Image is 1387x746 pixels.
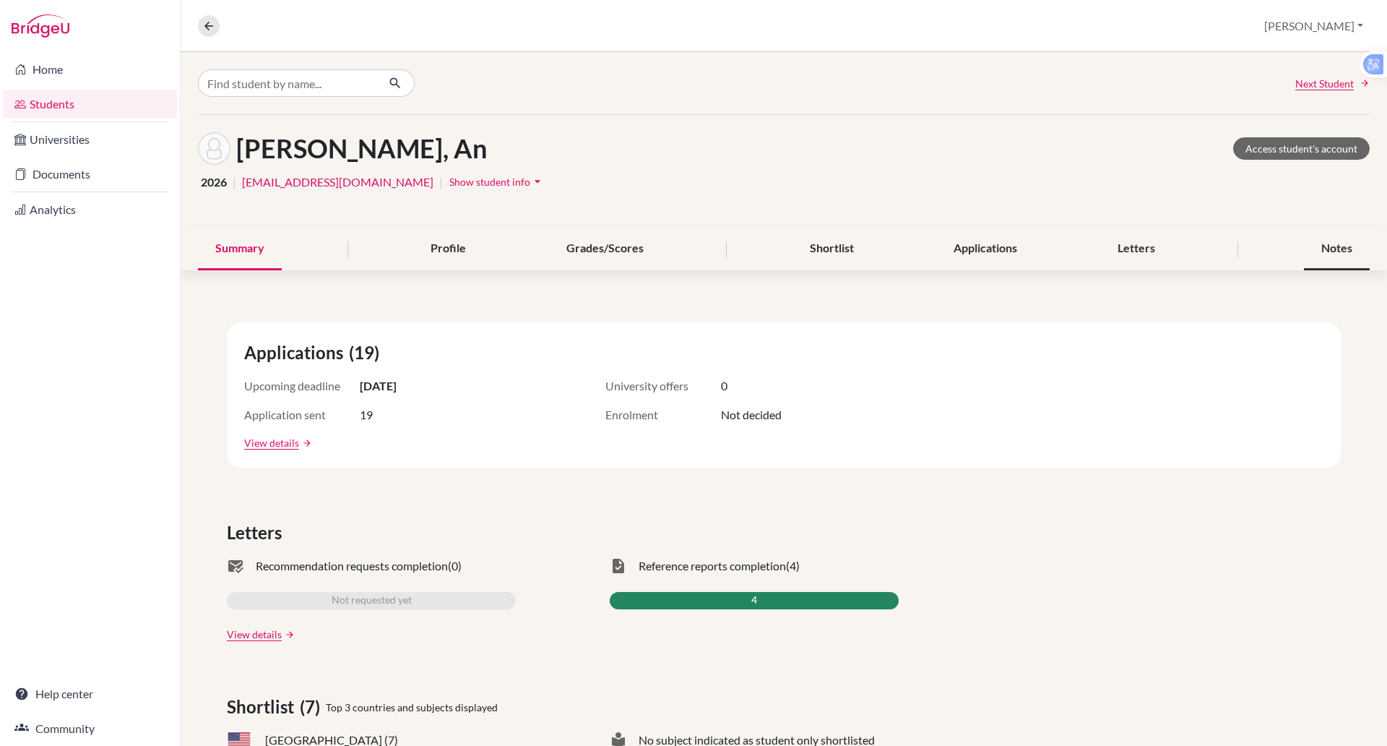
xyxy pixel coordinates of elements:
[12,14,69,38] img: Bridge-U
[792,228,871,270] div: Shortlist
[721,406,782,424] span: Not decided
[413,228,483,270] div: Profile
[236,133,487,164] h1: [PERSON_NAME], An
[1295,76,1370,91] a: Next Student
[244,340,349,366] span: Applications
[936,228,1034,270] div: Applications
[721,377,727,395] span: 0
[244,406,360,424] span: Application sent
[1233,137,1370,160] a: Access student's account
[227,627,282,642] a: View details
[605,377,721,395] span: University offers
[1304,228,1370,270] div: Notes
[244,435,299,450] a: View details
[242,173,433,191] a: [EMAIL_ADDRESS][DOMAIN_NAME]
[448,557,462,575] span: (0)
[201,173,227,191] span: 2026
[244,377,360,395] span: Upcoming deadline
[299,438,312,448] a: arrow_forward
[360,406,373,424] span: 19
[439,173,443,191] span: |
[198,228,282,270] div: Summary
[3,195,177,224] a: Analytics
[639,557,786,575] span: Reference reports completion
[227,557,244,575] span: mark_email_read
[3,160,177,189] a: Documents
[3,125,177,154] a: Universities
[3,55,177,84] a: Home
[256,557,448,575] span: Recommendation requests completion
[198,132,230,165] img: An Hoang's avatar
[549,228,661,270] div: Grades/Scores
[282,630,295,640] a: arrow_forward
[1295,76,1354,91] span: Next Student
[3,714,177,743] a: Community
[300,694,326,720] span: (7)
[605,406,721,424] span: Enrolment
[233,173,236,191] span: |
[610,557,627,575] span: task
[332,592,412,609] span: Not requested yet
[198,69,377,97] input: Find student by name...
[326,700,498,715] span: Top 3 countries and subjects displayed
[227,694,300,720] span: Shortlist
[349,340,385,366] span: (19)
[449,171,545,193] button: Show student infoarrow_drop_down
[227,520,288,546] span: Letters
[360,377,397,395] span: [DATE]
[751,592,757,609] span: 4
[786,557,800,575] span: (4)
[1100,228,1172,270] div: Letters
[449,176,530,188] span: Show student info
[530,174,545,189] i: arrow_drop_down
[1258,12,1370,40] button: [PERSON_NAME]
[3,679,177,708] a: Help center
[3,90,177,119] a: Students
